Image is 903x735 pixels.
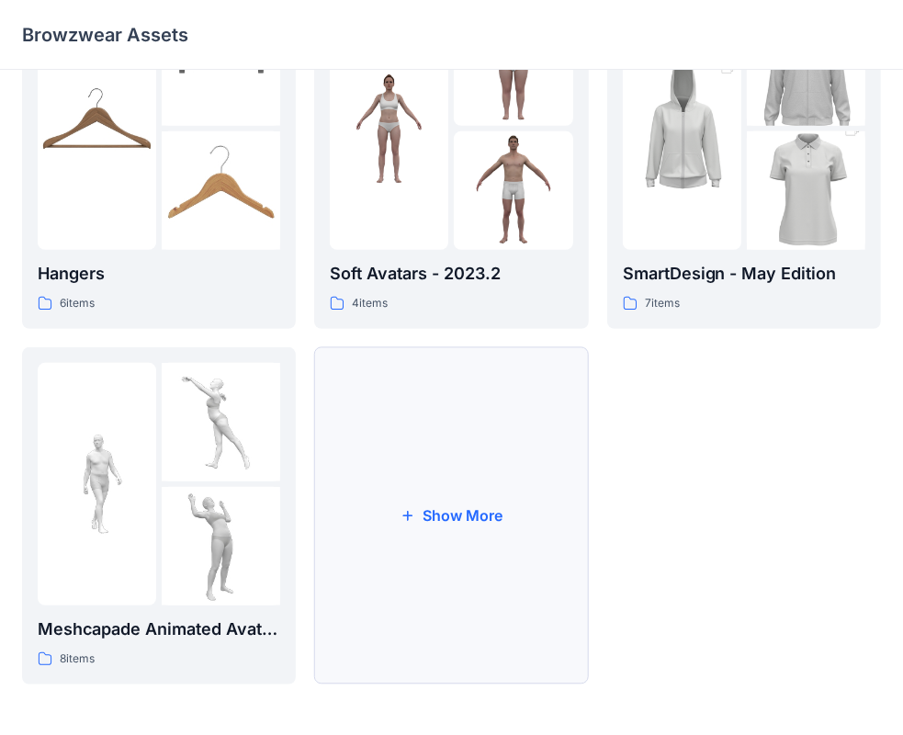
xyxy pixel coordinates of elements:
[38,261,280,287] p: Hangers
[162,363,280,481] img: folder 2
[162,131,280,250] img: folder 3
[22,347,296,684] a: folder 1folder 2folder 3Meshcapade Animated Avatars8items
[60,650,95,669] p: 8 items
[38,616,280,642] p: Meshcapade Animated Avatars
[38,424,156,543] img: folder 1
[330,261,572,287] p: Soft Avatars - 2023.2
[60,294,95,313] p: 6 items
[162,487,280,605] img: folder 3
[747,102,865,280] img: folder 3
[645,294,680,313] p: 7 items
[623,40,741,218] img: folder 1
[314,347,588,684] button: Show More
[623,261,865,287] p: SmartDesign - May Edition
[454,131,572,250] img: folder 3
[352,294,388,313] p: 4 items
[330,69,448,187] img: folder 1
[22,22,188,48] p: Browzwear Assets
[38,69,156,187] img: folder 1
